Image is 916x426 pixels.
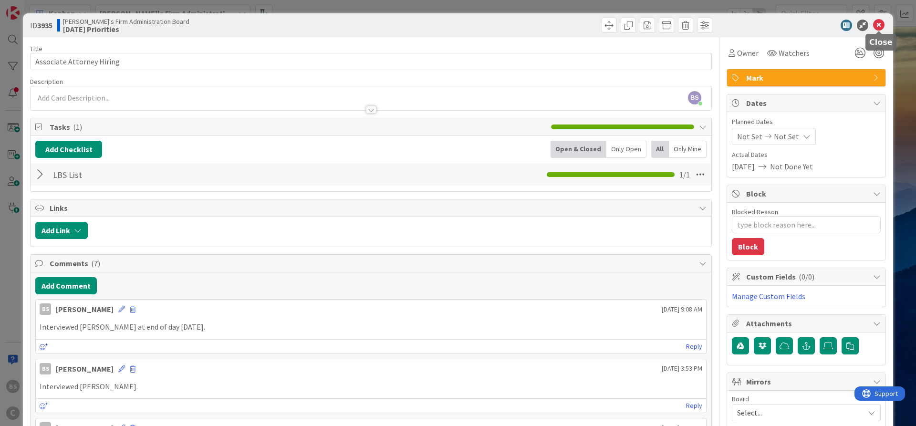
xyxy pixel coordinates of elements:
[746,318,868,329] span: Attachments
[662,364,702,374] span: [DATE] 3:53 PM
[732,117,881,127] span: Planned Dates
[737,47,759,59] span: Owner
[35,141,102,158] button: Add Checklist
[746,271,868,282] span: Custom Fields
[50,166,264,183] input: Add Checklist...
[20,1,43,13] span: Support
[56,363,114,374] div: [PERSON_NAME]
[50,202,694,214] span: Links
[91,259,100,268] span: ( 7 )
[30,77,63,86] span: Description
[73,122,82,132] span: ( 1 )
[606,141,646,158] div: Only Open
[732,395,749,402] span: Board
[746,376,868,387] span: Mirrors
[56,303,114,315] div: [PERSON_NAME]
[30,53,712,70] input: type card name here...
[40,303,51,315] div: BS
[770,161,813,172] span: Not Done Yet
[37,21,52,30] b: 3935
[679,169,690,180] span: 1 / 1
[746,188,868,199] span: Block
[40,322,702,332] p: Interviewed [PERSON_NAME] at end of day [DATE].
[737,406,859,419] span: Select...
[35,222,88,239] button: Add Link
[651,141,669,158] div: All
[63,18,189,25] span: [PERSON_NAME]'s Firm Administration Board
[799,272,814,281] span: ( 0/0 )
[779,47,810,59] span: Watchers
[732,150,881,160] span: Actual Dates
[732,291,805,301] a: Manage Custom Fields
[63,25,189,33] b: [DATE] Priorities
[737,131,762,142] span: Not Set
[50,258,694,269] span: Comments
[686,400,702,412] a: Reply
[732,208,778,216] label: Blocked Reason
[869,38,893,47] h5: Close
[746,72,868,83] span: Mark
[686,341,702,353] a: Reply
[40,381,702,392] p: Interviewed [PERSON_NAME].
[30,44,42,53] label: Title
[669,141,707,158] div: Only Mine
[551,141,606,158] div: Open & Closed
[688,91,701,104] span: BS
[746,97,868,109] span: Dates
[30,20,52,31] span: ID
[35,277,97,294] button: Add Comment
[732,161,755,172] span: [DATE]
[50,121,546,133] span: Tasks
[732,238,764,255] button: Block
[662,304,702,314] span: [DATE] 9:08 AM
[774,131,799,142] span: Not Set
[40,363,51,374] div: BS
